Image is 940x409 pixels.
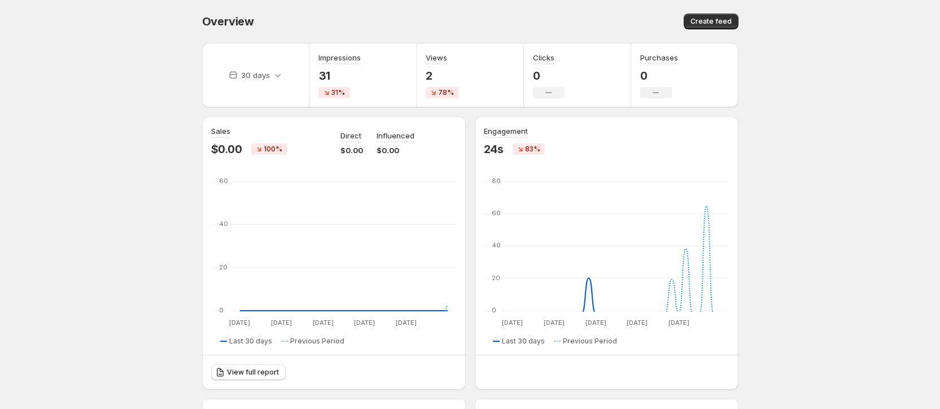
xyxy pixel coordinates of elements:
text: 80 [492,177,501,185]
p: 0 [640,69,678,82]
h3: Engagement [484,125,528,137]
p: 0 [533,69,565,82]
text: [DATE] [543,319,564,327]
text: 40 [492,241,501,249]
text: [DATE] [354,319,375,327]
p: $0.00 [211,142,242,156]
span: Previous Period [563,337,617,346]
span: 83% [525,145,540,154]
p: Influenced [377,130,414,141]
text: [DATE] [229,319,250,327]
h3: Views [426,52,447,63]
p: 30 days [241,69,270,81]
text: 20 [219,263,228,271]
span: Previous Period [290,337,344,346]
text: 0 [492,306,496,314]
p: 2 [426,69,458,82]
text: [DATE] [270,319,291,327]
span: 78% [438,88,454,97]
h3: Impressions [318,52,361,63]
span: View full report [227,368,279,377]
text: 60 [219,177,228,185]
span: 100% [264,145,282,154]
span: Last 30 days [229,337,272,346]
span: Last 30 days [502,337,545,346]
text: [DATE] [502,319,523,327]
p: $0.00 [377,145,414,156]
h3: Sales [211,125,230,137]
p: 31 [318,69,361,82]
h3: Clicks [533,52,554,63]
p: $0.00 [340,145,363,156]
h3: Purchases [640,52,678,63]
span: Create feed [690,17,732,26]
text: [DATE] [668,319,689,327]
text: [DATE] [395,319,416,327]
text: [DATE] [312,319,333,327]
text: [DATE] [627,319,648,327]
span: Overview [202,15,254,28]
span: 31% [331,88,345,97]
button: Create feed [684,14,738,29]
text: 60 [492,209,501,217]
text: [DATE] [585,319,606,327]
a: View full report [211,364,286,380]
text: 40 [219,220,228,228]
text: 0 [219,306,224,314]
p: Direct [340,130,361,141]
text: 20 [492,274,500,282]
p: 24s [484,142,504,156]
